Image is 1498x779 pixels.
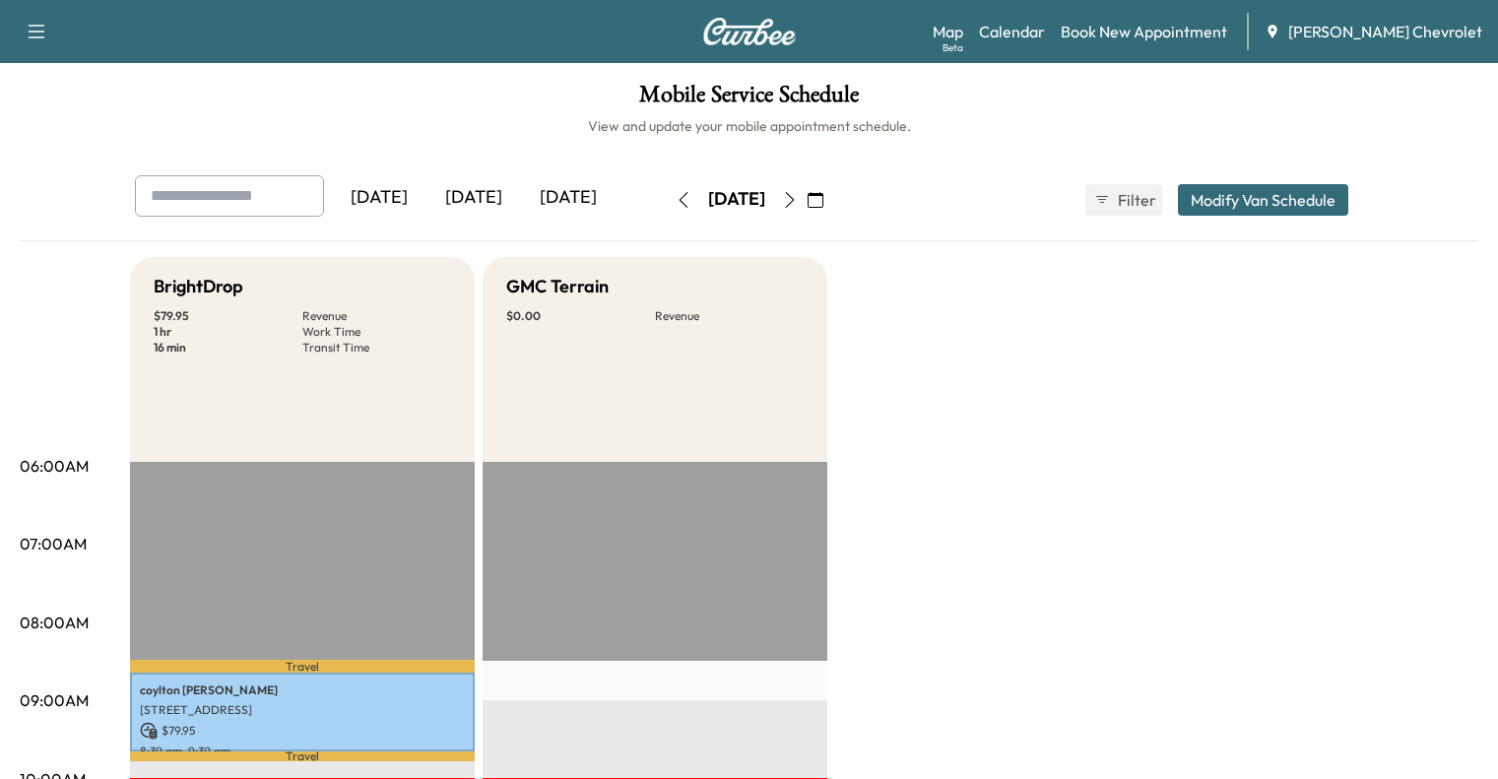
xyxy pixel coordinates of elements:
[426,175,521,221] div: [DATE]
[20,611,89,634] p: 08:00AM
[933,20,963,43] a: MapBeta
[943,40,963,55] div: Beta
[140,682,465,698] p: coylton [PERSON_NAME]
[1061,20,1227,43] a: Book New Appointment
[521,175,616,221] div: [DATE]
[140,722,465,740] p: $ 79.95
[702,18,797,45] img: Curbee Logo
[1118,188,1153,212] span: Filter
[140,702,465,718] p: [STREET_ADDRESS]
[506,308,655,324] p: $ 0.00
[708,187,765,212] div: [DATE]
[302,340,451,356] p: Transit Time
[655,308,804,324] p: Revenue
[1085,184,1162,216] button: Filter
[154,340,302,356] p: 16 min
[979,20,1045,43] a: Calendar
[302,308,451,324] p: Revenue
[302,324,451,340] p: Work Time
[20,83,1478,116] h1: Mobile Service Schedule
[154,308,302,324] p: $ 79.95
[20,116,1478,136] h6: View and update your mobile appointment schedule.
[20,688,89,712] p: 09:00AM
[20,454,89,478] p: 06:00AM
[20,532,87,555] p: 07:00AM
[130,660,475,672] p: Travel
[154,324,302,340] p: 1 hr
[1288,20,1482,43] span: [PERSON_NAME] Chevrolet
[130,751,475,760] p: Travel
[154,273,243,300] h5: BrightDrop
[506,273,609,300] h5: GMC Terrain
[140,744,465,759] p: 8:39 am - 9:39 am
[1178,184,1348,216] button: Modify Van Schedule
[332,175,426,221] div: [DATE]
